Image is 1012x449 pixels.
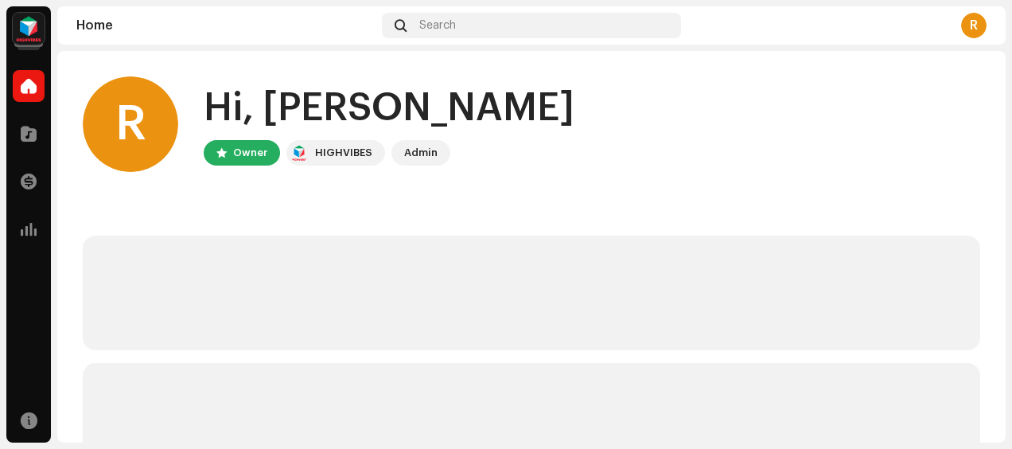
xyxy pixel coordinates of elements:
span: Search [419,19,456,32]
div: Owner [233,143,267,162]
img: feab3aad-9b62-475c-8caf-26f15a9573ee [290,143,309,162]
div: Hi, [PERSON_NAME] [204,83,574,134]
img: feab3aad-9b62-475c-8caf-26f15a9573ee [13,13,45,45]
div: Admin [404,143,438,162]
div: R [83,76,178,172]
div: R [961,13,987,38]
div: Home [76,19,376,32]
div: HIGHVIBES [315,143,372,162]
